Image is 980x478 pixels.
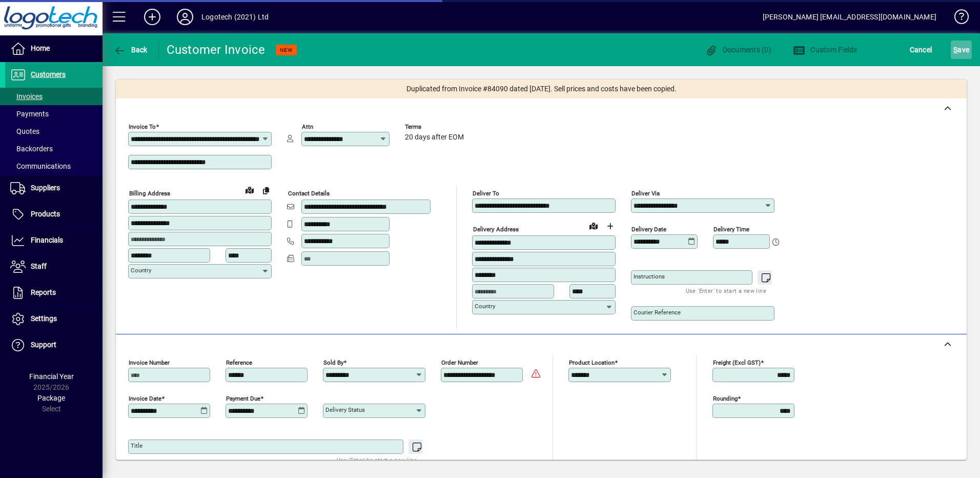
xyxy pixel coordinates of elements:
[634,309,681,316] mat-label: Courier Reference
[907,41,935,59] button: Cancel
[5,105,103,123] a: Payments
[5,228,103,253] a: Financials
[10,92,43,101] span: Invoices
[5,254,103,280] a: Staff
[10,110,49,118] span: Payments
[405,124,466,130] span: Terms
[226,359,252,366] mat-label: Reference
[131,267,151,274] mat-label: Country
[37,394,65,402] span: Package
[631,190,660,197] mat-label: Deliver via
[136,8,169,26] button: Add
[953,46,957,54] span: S
[169,8,201,26] button: Profile
[31,184,60,192] span: Suppliers
[129,359,170,366] mat-label: Invoice number
[241,182,258,198] a: View on map
[951,41,972,59] button: Save
[5,36,103,62] a: Home
[323,359,343,366] mat-label: Sold by
[713,226,749,233] mat-label: Delivery time
[5,306,103,332] a: Settings
[5,332,103,358] a: Support
[10,145,53,153] span: Backorders
[5,123,103,140] a: Quotes
[337,454,417,466] mat-hint: Use 'Enter' to start a new line
[31,236,63,244] span: Financials
[405,133,464,142] span: 20 days after EOM
[31,314,57,323] span: Settings
[910,42,932,58] span: Cancel
[634,273,665,280] mat-label: Instructions
[10,162,71,170] span: Communications
[790,41,860,59] button: Custom Fields
[201,9,269,25] div: Logotech (2021) Ltd
[441,359,478,366] mat-label: Order number
[763,9,936,25] div: [PERSON_NAME] [EMAIL_ADDRESS][DOMAIN_NAME]
[226,395,260,402] mat-label: Payment due
[31,262,47,270] span: Staff
[167,42,266,58] div: Customer Invoice
[5,280,103,306] a: Reports
[5,88,103,105] a: Invoices
[5,202,103,227] a: Products
[111,41,150,59] button: Back
[705,46,771,54] span: Documents (0)
[29,372,74,381] span: Financial Year
[713,395,738,402] mat-label: Rounding
[31,210,60,218] span: Products
[5,140,103,157] a: Backorders
[31,288,56,296] span: Reports
[131,442,142,449] mat-label: Title
[569,359,615,366] mat-label: Product location
[129,123,156,130] mat-label: Invoice To
[258,182,274,198] button: Copy to Delivery address
[953,42,969,58] span: ave
[5,175,103,201] a: Suppliers
[302,123,313,130] mat-label: Attn
[10,127,39,135] span: Quotes
[325,406,365,413] mat-label: Delivery status
[280,47,293,53] span: NEW
[5,157,103,175] a: Communications
[475,303,495,310] mat-label: Country
[31,44,50,52] span: Home
[585,217,602,234] a: View on map
[713,359,761,366] mat-label: Freight (excl GST)
[113,46,148,54] span: Back
[103,41,159,59] app-page-header-button: Back
[406,84,677,94] span: Duplicated from Invoice #84090 dated [DATE]. Sell prices and costs have been copied.
[793,46,857,54] span: Custom Fields
[31,70,66,78] span: Customers
[686,285,766,296] mat-hint: Use 'Enter' to start a new line
[631,226,666,233] mat-label: Delivery date
[473,190,499,197] mat-label: Deliver To
[702,41,774,59] button: Documents (0)
[31,341,56,349] span: Support
[947,2,967,35] a: Knowledge Base
[602,218,618,234] button: Choose address
[129,395,161,402] mat-label: Invoice date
